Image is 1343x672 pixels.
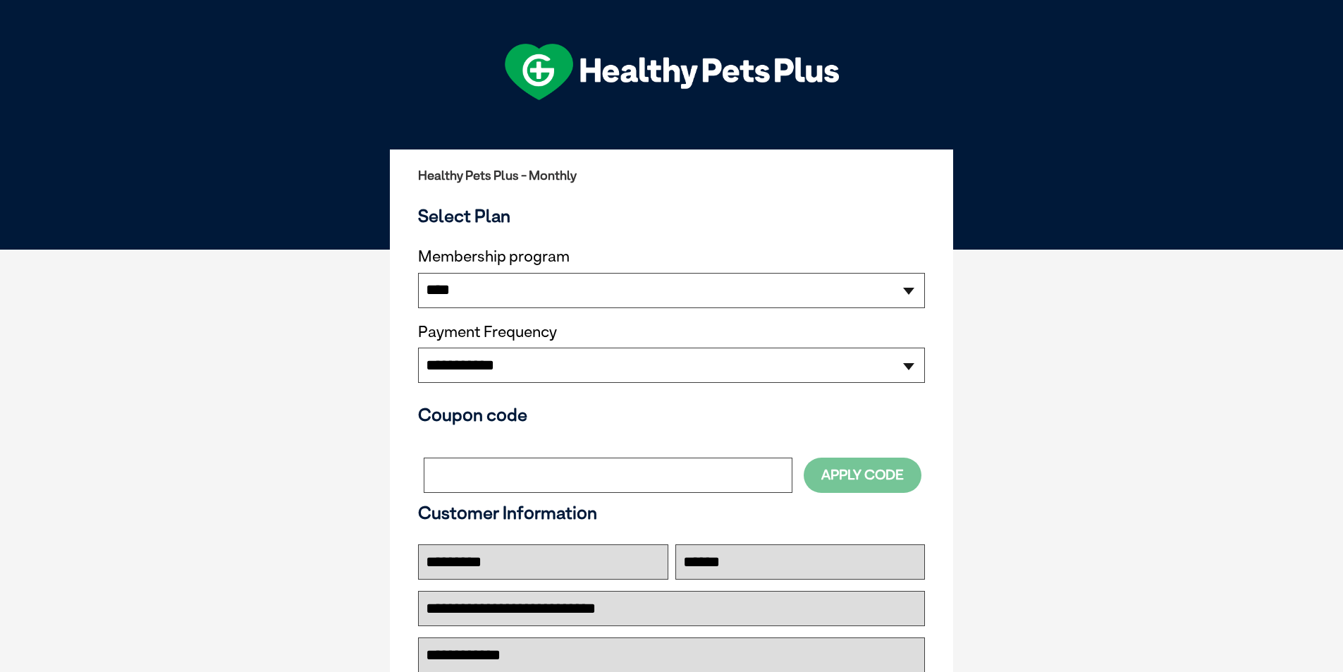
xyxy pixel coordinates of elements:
label: Membership program [418,248,925,266]
img: hpp-logo-landscape-green-white.png [505,44,839,100]
label: Payment Frequency [418,323,557,341]
h3: Select Plan [418,205,925,226]
h3: Customer Information [418,502,925,523]
h3: Coupon code [418,404,925,425]
h2: Healthy Pets Plus - Monthly [418,169,925,183]
button: Apply Code [804,458,921,492]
